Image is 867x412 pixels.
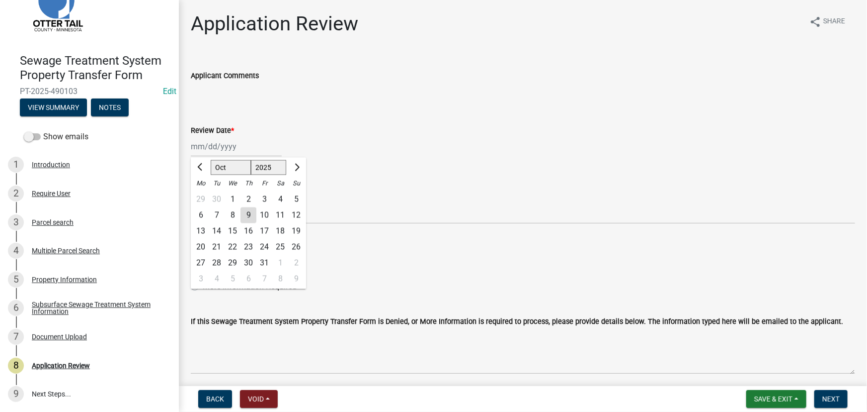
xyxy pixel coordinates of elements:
div: 4 [209,271,225,287]
select: Select year [251,160,287,175]
div: 14 [209,223,225,239]
div: Monday, October 20, 2025 [193,239,209,255]
div: Tuesday, October 21, 2025 [209,239,225,255]
div: 5 [225,271,240,287]
div: 4 [272,192,288,207]
div: Thursday, November 6, 2025 [240,271,256,287]
div: 2 [288,255,304,271]
button: Next month [290,160,302,176]
button: Save & Exit [746,390,806,408]
div: Wednesday, October 15, 2025 [225,223,240,239]
label: If this Sewage Treatment System Property Transfer Form is Denied, or More Information is required... [191,318,843,325]
span: PT-2025-490103 [20,87,159,96]
button: Back [198,390,232,408]
div: Subsurface Sewage Treatment System Information [32,301,163,315]
div: Thursday, October 30, 2025 [240,255,256,271]
div: 7 [8,329,24,345]
div: Th [240,176,256,192]
div: Sunday, October 5, 2025 [288,192,304,207]
div: 1 [272,255,288,271]
input: mm/dd/yyyy [191,136,282,157]
div: 4 [8,243,24,259]
wm-modal-confirm: Summary [20,104,87,112]
div: 7 [256,271,272,287]
button: Next [814,390,848,408]
div: Wednesday, October 8, 2025 [225,207,240,223]
div: 7 [209,207,225,223]
div: Su [288,176,304,192]
button: Previous month [195,160,207,176]
div: Thursday, October 16, 2025 [240,223,256,239]
div: 31 [256,255,272,271]
div: 19 [288,223,304,239]
span: Share [823,16,845,28]
div: Friday, November 7, 2025 [256,271,272,287]
div: Sunday, October 26, 2025 [288,239,304,255]
div: Wednesday, October 22, 2025 [225,239,240,255]
div: Multiple Parcel Search [32,247,100,254]
div: 10 [256,207,272,223]
div: 12 [288,207,304,223]
div: 3 [256,192,272,207]
div: Introduction [32,161,70,168]
i: share [809,16,821,28]
div: We [225,176,240,192]
a: Edit [163,87,176,96]
div: Monday, October 27, 2025 [193,255,209,271]
div: 29 [193,192,209,207]
button: Void [240,390,278,408]
div: Saturday, November 1, 2025 [272,255,288,271]
div: Sunday, November 9, 2025 [288,271,304,287]
div: Thursday, October 9, 2025 [240,207,256,223]
div: 25 [272,239,288,255]
div: Property Information [32,276,97,283]
div: Tuesday, September 30, 2025 [209,192,225,207]
div: Friday, October 10, 2025 [256,207,272,223]
div: Thursday, October 2, 2025 [240,192,256,207]
div: 28 [209,255,225,271]
div: 5 [8,272,24,288]
div: 9 [8,386,24,402]
div: Saturday, October 25, 2025 [272,239,288,255]
div: 5 [288,192,304,207]
div: 8 [272,271,288,287]
wm-modal-confirm: Notes [91,104,129,112]
h1: Application Review [191,12,358,36]
div: 8 [8,358,24,374]
div: 6 [240,271,256,287]
select: Select month [211,160,251,175]
div: 1 [8,157,24,173]
label: Review Date [191,127,234,134]
div: 20 [193,239,209,255]
div: 23 [240,239,256,255]
div: 29 [225,255,240,271]
div: 11 [272,207,288,223]
div: 22 [225,239,240,255]
label: Applicant Comments [191,73,259,80]
div: Tuesday, November 4, 2025 [209,271,225,287]
div: 30 [240,255,256,271]
div: 3 [193,271,209,287]
wm-modal-confirm: Edit Application Number [163,87,176,96]
div: Fr [256,176,272,192]
div: Application Review [32,362,90,369]
span: Void [248,395,264,403]
div: Monday, October 6, 2025 [193,207,209,223]
div: 17 [256,223,272,239]
div: 8 [225,207,240,223]
div: 30 [209,192,225,207]
button: Notes [91,99,129,116]
div: 18 [272,223,288,239]
div: Saturday, October 4, 2025 [272,192,288,207]
div: Tuesday, October 28, 2025 [209,255,225,271]
div: Monday, September 29, 2025 [193,192,209,207]
button: shareShare [801,12,853,31]
div: 2 [240,192,256,207]
div: 21 [209,239,225,255]
div: Tuesday, October 14, 2025 [209,223,225,239]
div: Document Upload [32,333,87,340]
div: 3 [8,214,24,230]
div: Saturday, October 11, 2025 [272,207,288,223]
div: 6 [193,207,209,223]
div: 27 [193,255,209,271]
